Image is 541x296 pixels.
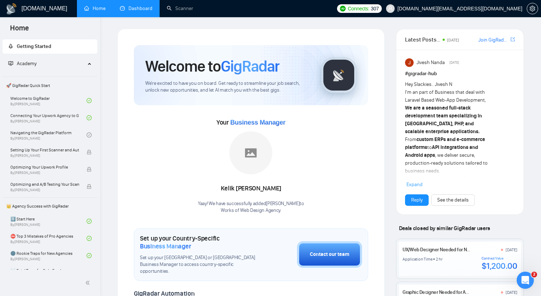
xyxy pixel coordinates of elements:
[405,176,483,198] strong: long-term client partnerships, reliable delivery, and growth-driven development
[10,231,87,246] a: ⛔ Top 3 Mistakes of Pro AgenciesBy[PERSON_NAME]
[8,44,13,49] span: rocket
[10,93,87,108] a: Welcome to GigRadarBy[PERSON_NAME]
[145,57,279,76] h1: Welcome to
[10,154,79,158] span: By [PERSON_NAME]
[3,39,97,54] li: Getting Started
[87,219,92,224] span: check-circle
[10,265,87,281] a: ☠️ Fatal Traps for Solo Freelancers
[388,6,393,11] span: user
[405,105,482,135] strong: We are a seasoned full-stack development team specializing in [GEOGRAPHIC_DATA], PHP, and scalabl...
[482,261,517,271] div: $1,200.00
[10,110,87,126] a: Connecting Your Upwork Agency to GigRadarBy[PERSON_NAME]
[436,256,442,262] div: 2 hr
[85,279,92,286] span: double-left
[527,3,538,14] button: setting
[348,5,369,13] span: Connects:
[431,194,475,206] button: See the details
[84,5,106,11] a: homeHome
[527,6,538,11] span: setting
[198,183,304,195] div: Kelik [PERSON_NAME]
[405,194,429,206] button: Reply
[6,3,17,15] img: logo
[87,253,92,258] span: check-circle
[411,196,423,204] a: Reply
[405,35,440,44] span: Latest Posts from the GigRadar Community
[403,256,432,262] div: Application Time
[478,36,509,44] a: Join GigRadar Slack Community
[87,98,92,103] span: check-circle
[406,181,423,188] span: Expand
[87,184,92,189] span: lock
[447,38,459,43] span: [DATE]
[10,146,79,154] span: Setting Up Your First Scanner and Auto-Bidder
[120,5,152,11] a: dashboardDashboard
[140,234,261,250] h1: Set up your Country-Specific
[17,60,36,67] span: Academy
[482,256,517,261] div: Contract Value
[87,115,92,120] span: check-circle
[87,167,92,172] span: lock
[145,80,310,94] span: We're excited to have you on board. Get ready to streamline your job search, unlock new opportuni...
[8,61,13,66] span: fund-projection-screen
[87,150,92,155] span: lock
[297,241,362,268] button: Contact our team
[10,164,79,171] span: Optimizing Your Upwork Profile
[229,131,272,174] img: placeholder.png
[321,57,357,93] img: gigradar-logo.png
[140,254,261,275] span: Set up your [GEOGRAPHIC_DATA] or [GEOGRAPHIC_DATA] Business Manager to access country-specific op...
[403,247,507,253] a: UX/Web Designer Needed for New Website Design
[527,6,538,11] a: setting
[416,59,445,67] span: Jivesh Nanda
[10,127,87,143] a: Navigating the GigRadar PlatformBy[PERSON_NAME]
[87,132,92,137] span: check-circle
[10,213,87,229] a: 1️⃣ Start HereBy[PERSON_NAME]
[511,37,515,42] span: export
[10,248,87,263] a: 🌚 Rookie Traps for New AgenciesBy[PERSON_NAME]
[437,196,469,204] a: See the details
[405,136,485,150] strong: custom ERPs and e-commerce platforms
[3,199,97,213] span: 👑 Agency Success with GigRadar
[140,242,191,250] span: Business Manager
[230,119,285,126] span: Business Manager
[405,70,515,78] h1: # gigradar-hub
[340,6,346,11] img: upwork-logo.png
[517,272,534,289] iframe: Intercom live chat
[198,207,304,214] p: Works of Web Design Agency .
[8,60,36,67] span: Academy
[506,290,517,295] div: [DATE]
[216,118,286,126] span: Your
[17,43,51,49] span: Getting Started
[396,222,493,234] span: Deals closed by similar GigRadar users
[10,171,79,175] span: By [PERSON_NAME]
[87,236,92,241] span: check-circle
[405,81,493,270] div: Hey Slackies.. Jivesh N I'm an part of Business that deal with Laravel Based Web-App Development,...
[506,247,517,253] div: [DATE]
[405,144,478,158] strong: API integrations and Android apps
[10,188,79,192] span: By [PERSON_NAME]
[371,5,379,13] span: 307
[10,181,79,188] span: Optimizing and A/B Testing Your Scanner for Better Results
[405,58,414,67] img: Jivesh Nanda
[4,23,35,38] span: Home
[221,57,279,76] span: GigRadar
[167,5,193,11] a: searchScanner
[511,36,515,43] a: export
[403,289,519,295] a: Graphic Designer Needed for Annual Report Infographics
[310,251,349,258] div: Contact our team
[3,78,97,93] span: 🚀 GigRadar Quick Start
[198,200,304,214] div: Yaay! We have successfully added [PERSON_NAME] to
[531,272,537,277] span: 2
[449,59,459,66] span: [DATE]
